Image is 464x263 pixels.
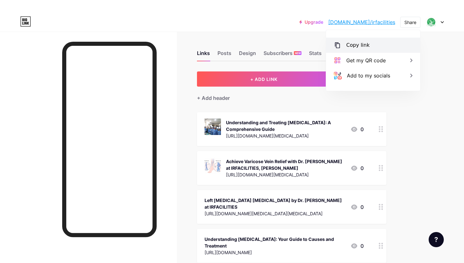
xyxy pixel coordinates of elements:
[205,119,221,135] img: Understanding and Treating Varicose Veins: A Comprehensive Guide
[217,49,231,61] div: Posts
[205,236,345,249] div: Understanding [MEDICAL_DATA]: Your Guide to Causes and Treatment
[226,132,345,139] div: [URL][DOMAIN_NAME][MEDICAL_DATA]
[404,19,416,26] div: Share
[264,49,301,61] div: Subscribers
[425,16,437,28] img: irfacilities x
[197,49,210,61] div: Links
[205,249,345,256] div: [URL][DOMAIN_NAME]
[205,197,345,210] div: Left [MEDICAL_DATA] [MEDICAL_DATA] by Dr. [PERSON_NAME] at IRFACILITIES
[299,20,323,25] a: Upgrade
[350,164,364,172] div: 0
[226,158,345,171] div: Achieve Varicose Vein Relief with Dr. [PERSON_NAME] at IRFACILITIES, [PERSON_NAME]
[205,157,221,174] img: Achieve Varicose Vein Relief with Dr. Sandeep Sharma at IRFACILITIES, Mohali
[205,210,345,217] div: [URL][DOMAIN_NAME][MEDICAL_DATA][MEDICAL_DATA]
[350,242,364,250] div: 0
[350,125,364,133] div: 0
[328,18,395,26] a: [DOMAIN_NAME]/irfacilities
[295,51,301,55] span: NEW
[197,71,331,87] button: + ADD LINK
[346,57,386,64] div: Get my QR code
[309,49,322,61] div: Stats
[250,76,277,82] span: + ADD LINK
[347,72,390,79] div: Add to my socials
[197,94,230,102] div: + Add header
[226,119,345,132] div: Understanding and Treating [MEDICAL_DATA]: A Comprehensive Guide
[350,203,364,211] div: 0
[226,171,345,178] div: [URL][DOMAIN_NAME][MEDICAL_DATA]
[346,41,370,49] div: Copy link
[239,49,256,61] div: Design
